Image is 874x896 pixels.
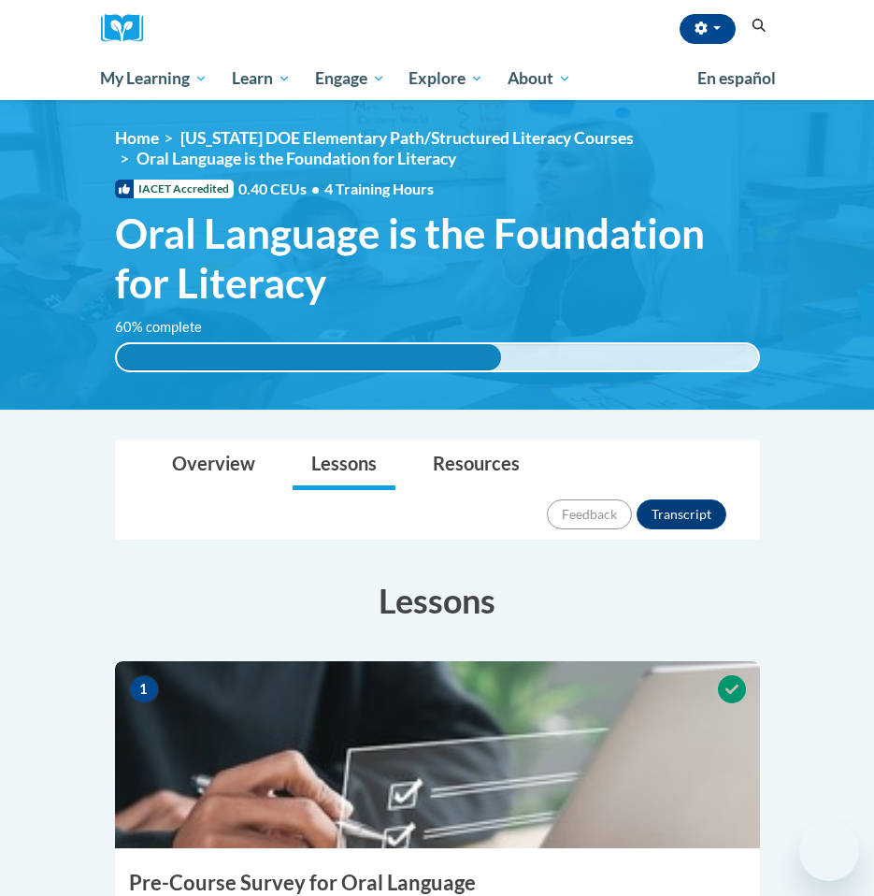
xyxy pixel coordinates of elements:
a: Overview [153,441,274,490]
span: Explore [408,67,483,90]
img: Course Image [115,661,760,848]
img: Logo brand [101,14,157,43]
a: Explore [396,57,495,100]
button: Feedback [547,499,632,529]
button: Transcript [637,499,726,529]
span: My Learning [100,67,208,90]
a: About [495,57,583,100]
div: 60% complete [117,344,502,370]
iframe: Button to launch messaging window [799,821,859,881]
span: IACET Accredited [115,180,234,198]
span: • [311,180,320,197]
span: Oral Language is the Foundation for Literacy [115,209,760,308]
span: 0.40 CEUs [238,179,324,199]
span: Engage [315,67,385,90]
a: [US_STATE] DOE Elementary Path/Structured Literacy Courses [180,128,634,148]
a: Learn [220,57,303,100]
a: Engage [303,57,397,100]
span: 4 Training Hours [324,180,434,197]
span: 1 [129,675,159,703]
span: En español [697,68,776,88]
a: My Learning [89,57,221,100]
div: Main menu [87,57,788,100]
a: Home [115,128,159,148]
label: 60% complete [115,317,222,338]
span: Learn [232,67,291,90]
h3: Lessons [115,577,760,624]
a: En español [685,59,788,98]
span: About [508,67,571,90]
span: Oral Language is the Foundation for Literacy [136,149,456,168]
button: Search [745,15,773,37]
a: Cox Campus [101,14,157,43]
a: Lessons [293,441,395,490]
button: Account Settings [680,14,736,44]
a: Resources [414,441,538,490]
